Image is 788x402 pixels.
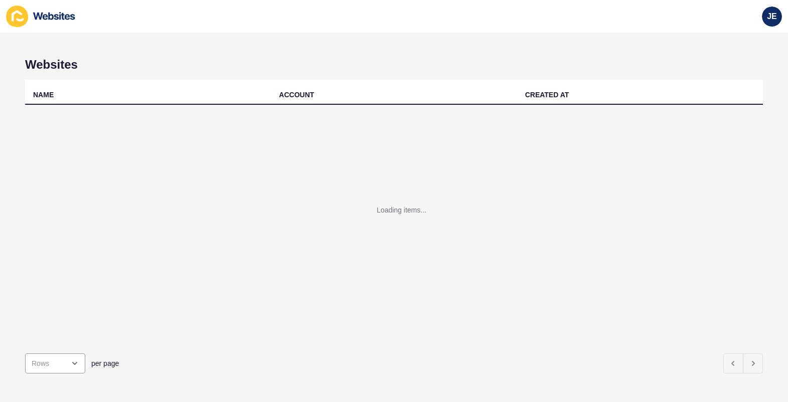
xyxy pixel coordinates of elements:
[33,90,54,100] div: NAME
[25,58,763,72] h1: Websites
[525,90,569,100] div: CREATED AT
[25,353,85,373] div: open menu
[377,205,426,215] div: Loading items...
[91,358,119,368] span: per page
[767,12,777,22] span: JE
[279,90,314,100] div: ACCOUNT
